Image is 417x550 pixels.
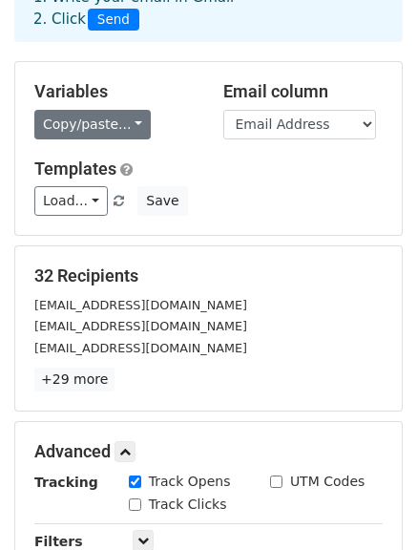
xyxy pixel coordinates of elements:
a: Copy/paste... [34,110,151,139]
h5: Variables [34,81,195,102]
h5: Advanced [34,441,383,462]
label: Track Clicks [149,495,227,515]
a: Templates [34,159,116,179]
label: Track Opens [149,472,231,492]
button: Save [137,186,187,216]
strong: Filters [34,534,83,549]
small: [EMAIL_ADDRESS][DOMAIN_NAME] [34,341,247,355]
label: UTM Codes [290,472,365,492]
a: Load... [34,186,108,216]
a: +29 more [34,368,115,391]
h5: Email column [223,81,384,102]
small: [EMAIL_ADDRESS][DOMAIN_NAME] [34,298,247,312]
span: Send [88,9,139,32]
strong: Tracking [34,475,98,490]
iframe: Chat Widget [322,458,417,550]
h5: 32 Recipients [34,265,383,286]
small: [EMAIL_ADDRESS][DOMAIN_NAME] [34,319,247,333]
